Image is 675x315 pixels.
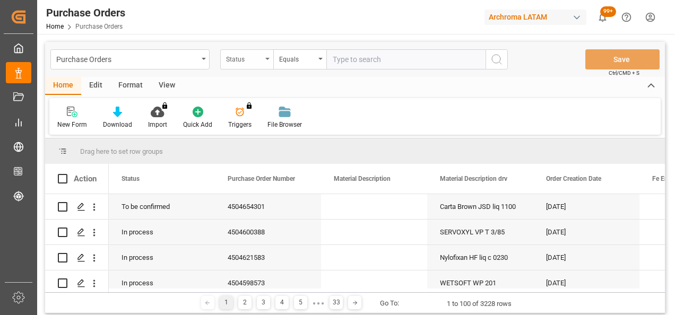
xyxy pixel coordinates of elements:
[215,220,321,244] div: 4504600388
[533,270,639,295] div: [DATE]
[267,120,302,129] div: File Browser
[46,23,64,30] a: Home
[326,49,486,69] input: Type to search
[273,49,326,69] button: open menu
[215,270,321,295] div: 4504598573
[447,299,512,309] div: 1 to 100 of 3228 rows
[238,296,252,309] div: 2
[228,175,295,182] span: Purchase Order Number
[45,77,81,95] div: Home
[257,296,270,309] div: 3
[427,245,533,270] div: Nylofixan HF liq c 0230
[183,120,212,129] div: Quick Add
[484,10,586,25] div: Archroma LATAM
[484,7,591,27] button: Archroma LATAM
[533,220,639,244] div: [DATE]
[226,52,262,64] div: Status
[56,52,198,65] div: Purchase Orders
[600,6,616,17] span: 99+
[279,52,315,64] div: Equals
[122,175,140,182] span: Status
[45,194,109,220] div: Press SPACE to select this row.
[486,49,508,69] button: search button
[380,298,399,309] div: Go To:
[46,5,125,21] div: Purchase Orders
[110,77,151,95] div: Format
[275,296,289,309] div: 4
[330,296,343,309] div: 33
[427,220,533,244] div: SERVOXYL VP T 3/85
[294,296,307,309] div: 5
[109,194,215,219] div: To be confirmed
[313,299,324,307] div: ● ● ●
[45,220,109,245] div: Press SPACE to select this row.
[109,245,215,270] div: In process
[151,77,183,95] div: View
[615,5,638,29] button: Help Center
[591,5,615,29] button: show 100 new notifications
[609,69,639,77] span: Ctrl/CMD + S
[57,120,87,129] div: New Form
[80,147,163,155] span: Drag here to set row groups
[533,245,639,270] div: [DATE]
[81,77,110,95] div: Edit
[427,270,533,295] div: WETSOFT WP 201
[215,194,321,219] div: 4504654301
[220,296,233,309] div: 1
[427,194,533,219] div: Carta Brown JSD liq 1100
[109,220,215,244] div: In process
[546,175,601,182] span: Order Creation Date
[45,245,109,270] div: Press SPACE to select this row.
[215,245,321,270] div: 4504621583
[334,175,391,182] span: Material Description
[585,49,660,69] button: Save
[220,49,273,69] button: open menu
[533,194,639,219] div: [DATE]
[45,270,109,296] div: Press SPACE to select this row.
[103,120,132,129] div: Download
[440,175,507,182] span: Material Description drv
[109,270,215,295] div: In process
[74,174,97,183] div: Action
[50,49,210,69] button: open menu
